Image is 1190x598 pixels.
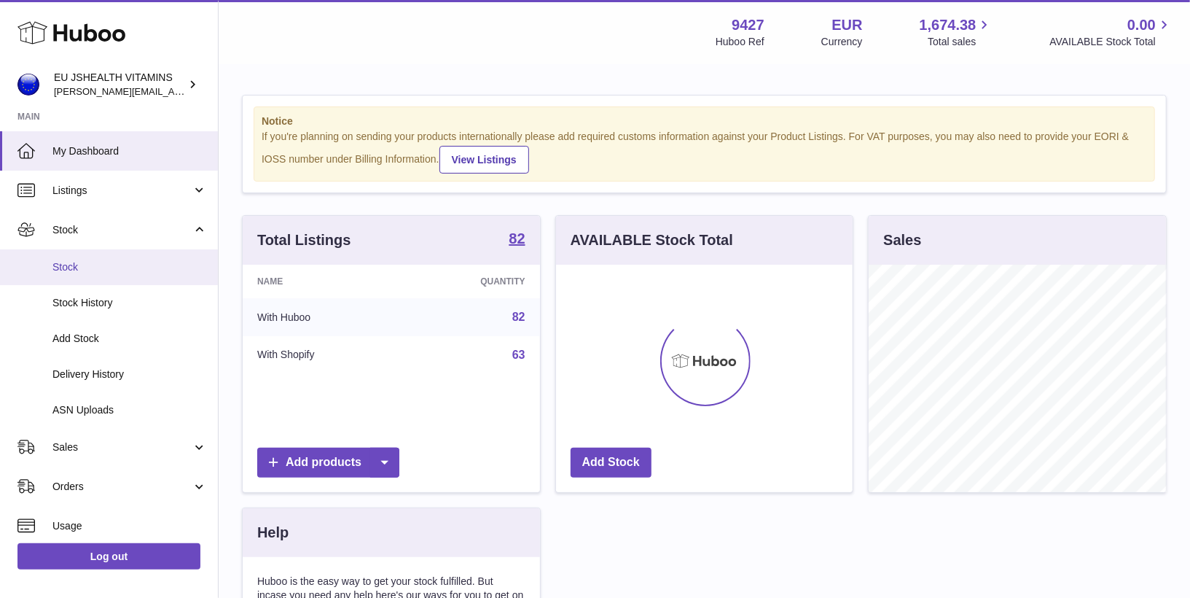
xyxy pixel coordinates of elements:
[1049,15,1173,49] a: 0.00 AVAILABLE Stock Total
[262,114,1147,128] strong: Notice
[54,71,185,98] div: EU JSHEALTH VITAMINS
[571,230,733,250] h3: AVAILABLE Stock Total
[17,74,39,96] img: laura@jessicasepel.com
[243,336,403,374] td: With Shopify
[928,35,993,49] span: Total sales
[831,15,862,35] strong: EUR
[52,184,192,198] span: Listings
[17,543,200,570] a: Log out
[52,519,207,533] span: Usage
[52,480,192,494] span: Orders
[243,265,403,298] th: Name
[920,15,976,35] span: 1,674.38
[732,15,764,35] strong: 9427
[52,223,192,237] span: Stock
[512,311,525,323] a: 82
[257,523,289,543] h3: Help
[1049,35,1173,49] span: AVAILABLE Stock Total
[243,298,403,336] td: With Huboo
[52,296,207,310] span: Stock History
[54,85,292,97] span: [PERSON_NAME][EMAIL_ADDRESS][DOMAIN_NAME]
[571,448,651,478] a: Add Stock
[509,231,525,246] strong: 82
[1127,15,1156,35] span: 0.00
[439,146,529,174] a: View Listings
[716,35,764,49] div: Huboo Ref
[403,265,540,298] th: Quantity
[52,332,207,346] span: Add Stock
[512,349,525,361] a: 63
[821,35,863,49] div: Currency
[52,260,207,274] span: Stock
[52,403,207,417] span: ASN Uploads
[509,231,525,249] a: 82
[52,368,207,381] span: Delivery History
[883,230,921,250] h3: Sales
[52,144,207,158] span: My Dashboard
[920,15,993,49] a: 1,674.38 Total sales
[257,448,399,478] a: Add products
[262,130,1147,174] div: If you're planning on sending your products internationally please add required customs informati...
[52,440,192,454] span: Sales
[257,230,351,250] h3: Total Listings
